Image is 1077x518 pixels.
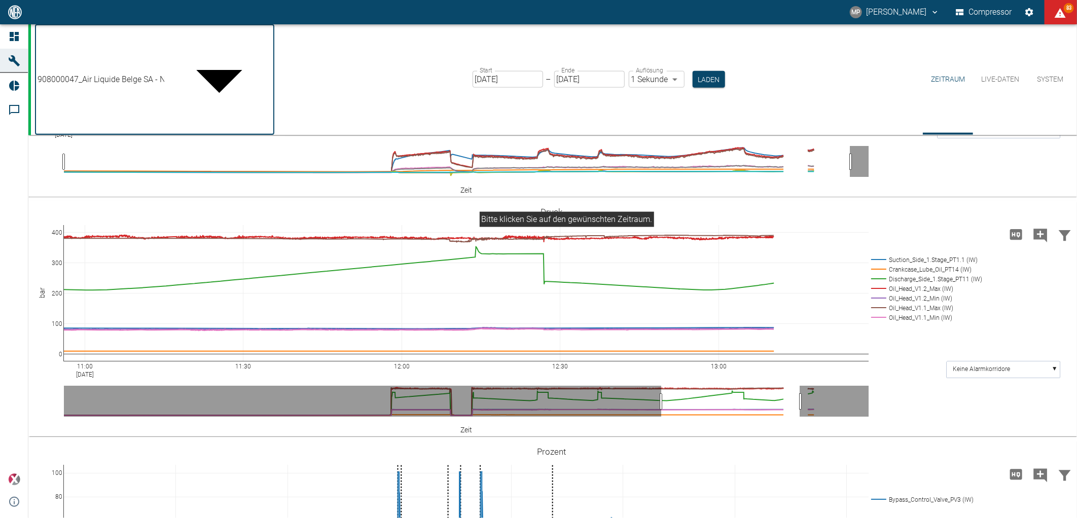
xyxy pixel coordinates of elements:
p: – [546,73,551,85]
button: Live-Daten [973,24,1027,135]
button: System [1027,24,1073,135]
img: Xplore Logo [8,473,20,486]
button: Daten filtern [1053,461,1077,487]
input: DD.MM.YYYY [473,71,543,88]
span: 908000047_Air Liquide Belge SA - NV_Antwerpen-Lillo (BE) [38,73,246,85]
button: Kommentar hinzufügen [1028,221,1053,247]
button: marc.philipps@neac.de [848,3,941,21]
span: Hohe Auflösung [1004,229,1028,239]
button: Laden [693,71,725,88]
img: logo [7,5,23,19]
label: Ende [561,66,575,75]
button: Zeitraum [923,24,973,135]
span: Hohe Auflösung [1004,469,1028,478]
label: Auflösung [636,66,663,75]
label: Start [480,66,492,75]
div: 1 Sekunde [629,71,685,88]
button: Kommentar hinzufügen [1028,461,1053,487]
button: Daten filtern [1053,221,1077,247]
div: MP [850,6,862,18]
text: Keine Alarmkorridore [953,365,1010,373]
button: Einstellungen [1020,3,1038,21]
button: Compressor [954,3,1014,21]
input: DD.MM.YYYY [554,71,625,88]
span: 83 [1064,3,1074,13]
